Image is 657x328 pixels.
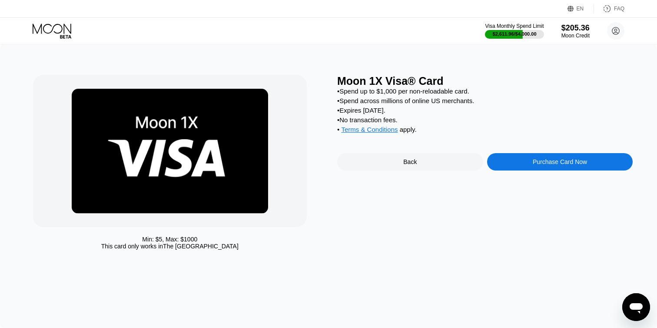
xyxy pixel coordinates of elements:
[561,23,590,39] div: $205.36Moon Credit
[622,293,650,321] iframe: Кнопка, открывающая окно обмена сообщениями; идет разговор
[337,153,483,171] div: Back
[341,126,398,135] div: Terms & Conditions
[337,126,633,135] div: • apply .
[577,6,584,12] div: EN
[337,75,633,87] div: Moon 1X Visa® Card
[561,23,590,33] div: $205.36
[487,153,633,171] div: Purchase Card Now
[403,158,417,165] div: Back
[337,107,633,114] div: • Expires [DATE].
[594,4,624,13] div: FAQ
[142,236,197,243] div: Min: $ 5 , Max: $ 1000
[485,23,544,29] div: Visa Monthly Spend Limit
[337,116,633,124] div: • No transaction fees.
[337,87,633,95] div: • Spend up to $1,000 per non-reloadable card.
[567,4,594,13] div: EN
[485,23,544,39] div: Visa Monthly Spend Limit$2,611.96/$4,000.00
[533,158,587,165] div: Purchase Card Now
[341,126,398,133] span: Terms & Conditions
[101,243,239,250] div: This card only works in The [GEOGRAPHIC_DATA]
[493,31,537,37] div: $2,611.96 / $4,000.00
[614,6,624,12] div: FAQ
[337,97,633,104] div: • Spend across millions of online US merchants.
[561,33,590,39] div: Moon Credit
